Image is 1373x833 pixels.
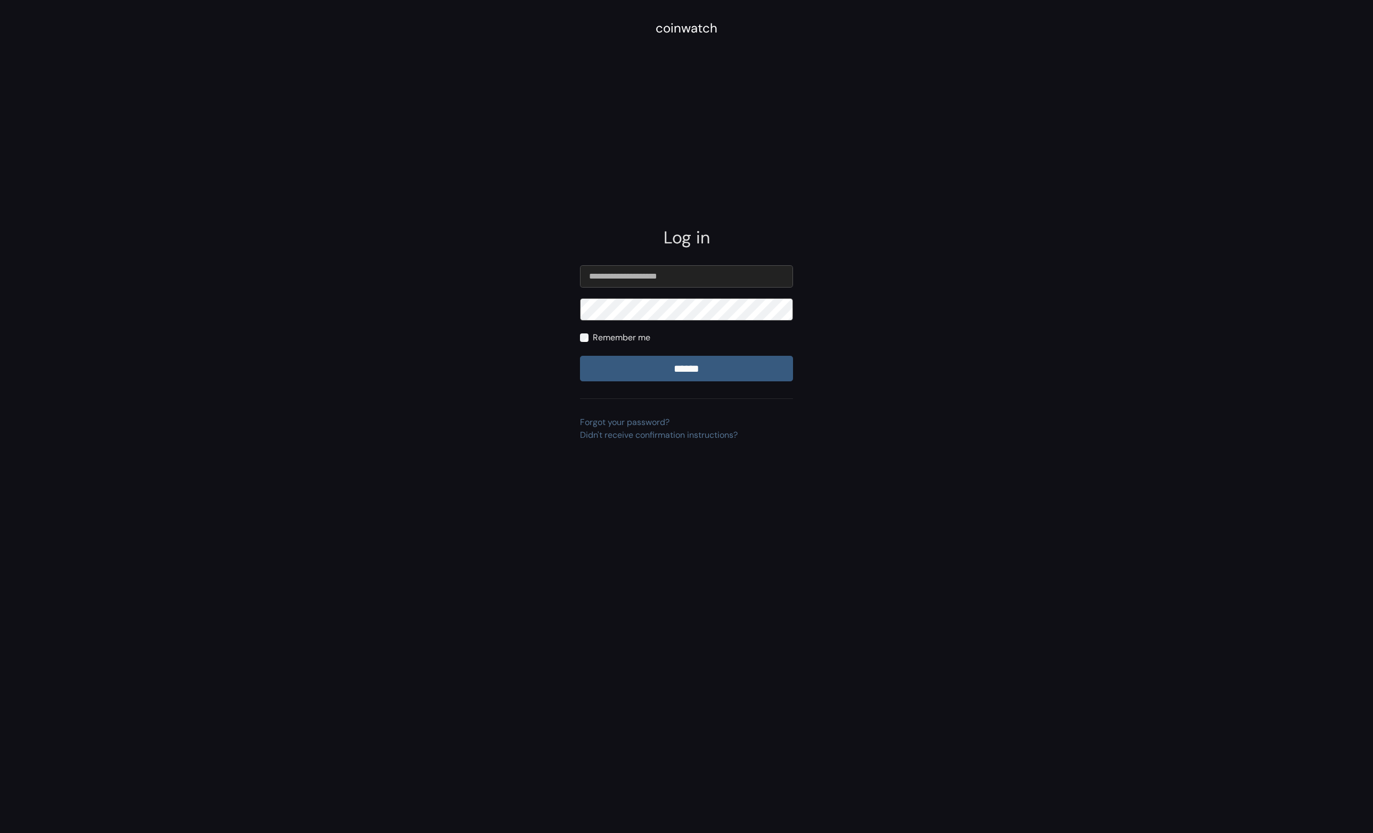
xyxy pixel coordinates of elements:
[580,416,669,428] a: Forgot your password?
[656,24,717,35] a: coinwatch
[580,227,793,248] h2: Log in
[656,19,717,38] div: coinwatch
[593,331,650,344] label: Remember me
[580,429,738,440] a: Didn't receive confirmation instructions?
